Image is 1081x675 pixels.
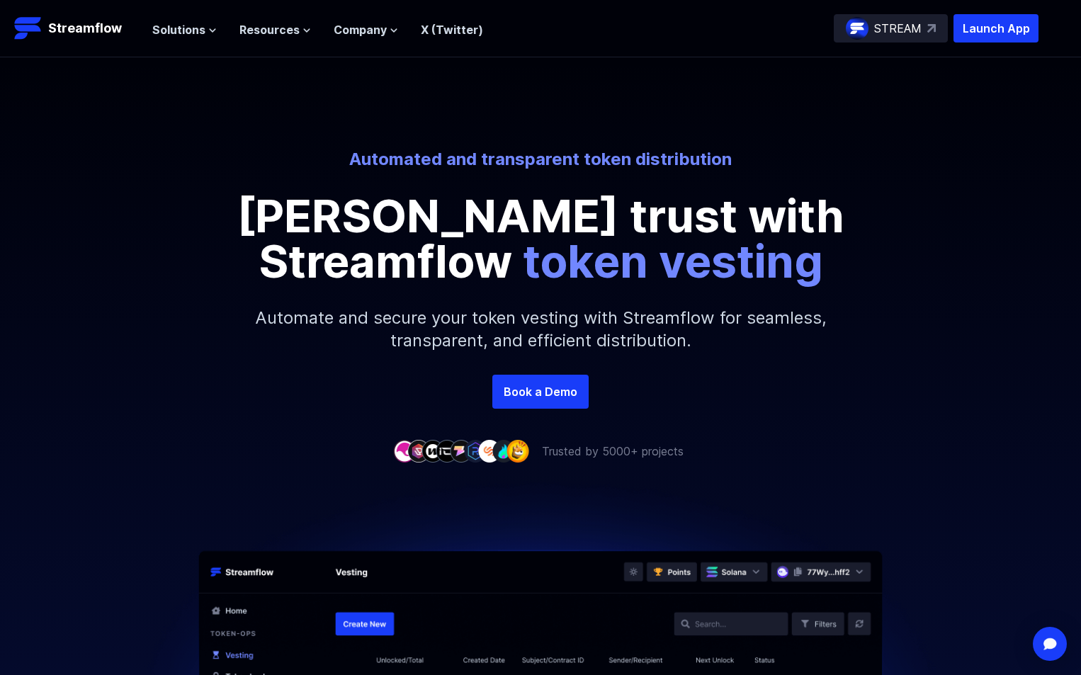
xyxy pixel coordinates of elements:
img: Streamflow Logo [14,14,43,42]
button: Solutions [152,21,217,38]
a: Book a Demo [492,375,589,409]
p: Automate and secure your token vesting with Streamflow for seamless, transparent, and efficient d... [236,284,845,375]
img: company-8 [492,440,515,462]
span: Resources [239,21,300,38]
span: token vesting [523,234,823,288]
button: Resources [239,21,311,38]
img: streamflow-logo-circle.png [846,17,868,40]
button: Company [334,21,398,38]
img: company-2 [407,440,430,462]
p: Trusted by 5000+ projects [542,443,684,460]
img: company-9 [506,440,529,462]
img: company-3 [421,440,444,462]
div: Open Intercom Messenger [1033,627,1067,661]
p: [PERSON_NAME] trust with Streamflow [222,193,859,284]
p: Automated and transparent token distribution [148,148,933,171]
img: top-right-arrow.svg [927,24,936,33]
span: Company [334,21,387,38]
button: Launch App [953,14,1038,42]
img: company-5 [450,440,472,462]
a: Streamflow [14,14,138,42]
p: STREAM [874,20,922,37]
p: Streamflow [48,18,122,38]
img: company-6 [464,440,487,462]
img: company-4 [436,440,458,462]
img: company-1 [393,440,416,462]
img: company-7 [478,440,501,462]
span: Solutions [152,21,205,38]
a: X (Twitter) [421,23,483,37]
a: STREAM [834,14,948,42]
